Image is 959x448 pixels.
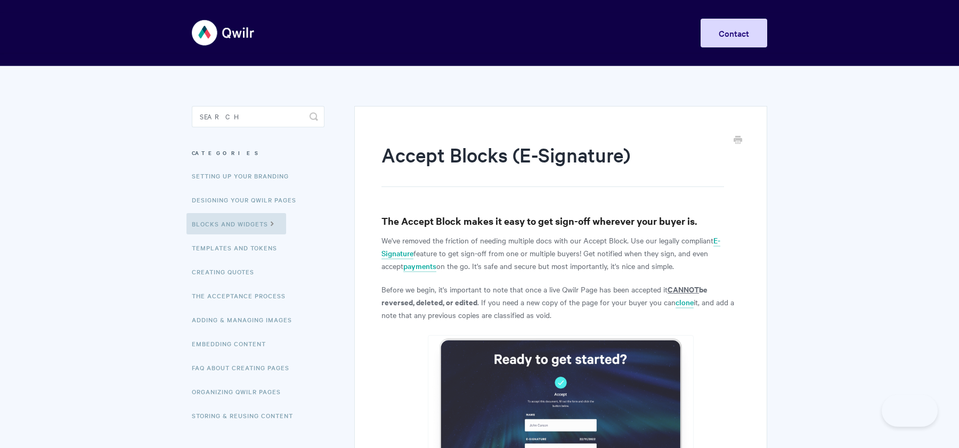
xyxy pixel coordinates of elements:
p: Before we begin, it's important to note that once a live Qwilr Page has been accepted it . If you... [381,283,740,321]
a: Setting up your Branding [192,165,297,186]
h1: Accept Blocks (E-Signature) [381,141,724,187]
a: Contact [701,19,767,47]
a: Templates and Tokens [192,237,285,258]
a: The Acceptance Process [192,285,294,306]
h3: The Accept Block makes it easy to get sign-off wherever your buyer is. [381,214,740,229]
iframe: Toggle Customer Support [882,395,938,427]
a: FAQ About Creating Pages [192,357,297,378]
a: Embedding Content [192,333,274,354]
a: payments [403,260,436,272]
a: Blocks and Widgets [186,213,286,234]
a: Creating Quotes [192,261,262,282]
a: E-Signature [381,235,720,259]
img: Qwilr Help Center [192,13,255,53]
h3: Categories [192,143,324,162]
a: Designing Your Qwilr Pages [192,189,304,210]
p: We've removed the friction of needing multiple docs with our Accept Block. Use our legally compli... [381,234,740,272]
u: CANNOT [668,283,699,295]
a: Organizing Qwilr Pages [192,381,289,402]
a: Adding & Managing Images [192,309,300,330]
input: Search [192,106,324,127]
a: clone [676,297,694,308]
a: Storing & Reusing Content [192,405,301,426]
a: Print this Article [734,135,742,146]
